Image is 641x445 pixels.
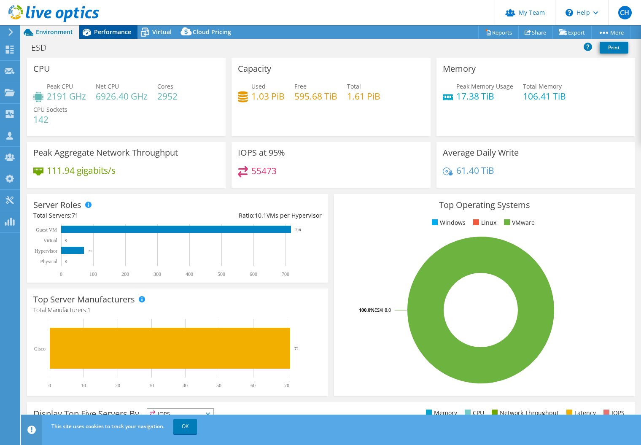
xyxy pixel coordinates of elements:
a: Share [518,26,553,39]
a: Export [552,26,592,39]
a: Print [600,42,628,54]
text: Cisco [34,346,46,352]
span: Total [347,82,361,90]
li: IOPS [601,408,625,418]
text: 600 [250,271,257,277]
h3: Top Operating Systems [340,200,629,210]
span: Total Memory [523,82,562,90]
text: Guest VM [36,227,57,233]
span: This site uses cookies to track your navigation. [51,423,164,430]
text: 0 [65,238,67,243]
div: Total Servers: [33,211,178,220]
text: 0 [48,383,51,388]
span: Cloud Pricing [193,28,231,36]
span: CH [618,6,632,19]
text: 500 [218,271,225,277]
text: 71 [294,346,299,351]
text: Hypervisor [35,248,57,254]
h4: 17.38 TiB [456,92,513,101]
h4: 106.41 TiB [523,92,566,101]
h3: Average Daily Write [443,148,519,157]
span: CPU Sockets [33,105,67,113]
a: More [591,26,630,39]
text: 30 [149,383,154,388]
text: 300 [154,271,161,277]
h4: 2952 [157,92,178,101]
h3: Top Server Manufacturers [33,295,135,304]
h3: IOPS at 95% [238,148,285,157]
text: 718 [295,228,301,232]
text: 200 [121,271,129,277]
li: CPU [463,408,484,418]
h4: 1.03 PiB [251,92,285,101]
h4: 55473 [251,166,277,175]
text: 20 [115,383,120,388]
text: 60 [250,383,256,388]
span: Peak Memory Usage [456,82,513,90]
span: 71 [72,211,78,219]
tspan: ESXi 8.0 [374,307,391,313]
h4: 2191 GHz [47,92,86,101]
li: Memory [424,408,457,418]
span: Virtual [152,28,172,36]
h3: CPU [33,64,50,73]
h4: 595.68 TiB [294,92,337,101]
text: 71 [88,249,92,253]
span: Net CPU [96,82,119,90]
div: Ratio: VMs per Hypervisor [178,211,322,220]
h4: 61.40 TiB [456,166,494,175]
a: OK [173,419,197,434]
li: Network Throughput [490,408,559,418]
span: Peak CPU [47,82,73,90]
h4: Total Manufacturers: [33,305,322,315]
text: 50 [216,383,221,388]
h3: Server Roles [33,200,81,210]
text: 400 [186,271,193,277]
span: Performance [94,28,131,36]
li: VMware [502,218,535,227]
span: Cores [157,82,173,90]
h4: 142 [33,115,67,124]
span: Environment [36,28,73,36]
svg: \n [566,9,573,16]
text: 40 [183,383,188,388]
text: 0 [60,271,62,277]
a: Reports [478,26,519,39]
span: Used [251,82,266,90]
h4: 1.61 PiB [347,92,380,101]
span: 10.1 [255,211,267,219]
text: 700 [282,271,289,277]
text: Physical [40,259,57,264]
span: IOPS [147,409,213,419]
h4: 6926.40 GHz [96,92,148,101]
text: 10 [81,383,86,388]
h3: Capacity [238,64,271,73]
span: Free [294,82,307,90]
h4: 111.94 gigabits/s [47,166,116,175]
span: 1 [87,306,91,314]
h3: Peak Aggregate Network Throughput [33,148,178,157]
li: Windows [430,218,466,227]
text: 0 [65,259,67,264]
text: 70 [284,383,289,388]
text: 100 [89,271,97,277]
h1: ESD [27,43,59,52]
li: Latency [564,408,596,418]
li: Linux [471,218,496,227]
tspan: 100.0% [359,307,374,313]
h3: Memory [443,64,476,73]
text: Virtual [43,237,58,243]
